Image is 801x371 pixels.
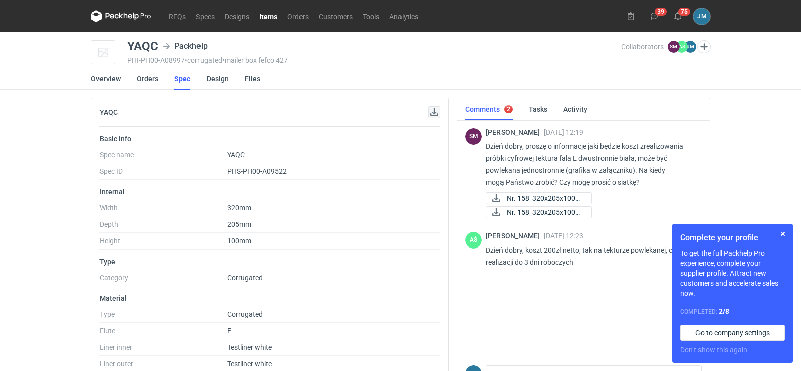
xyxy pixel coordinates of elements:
a: Overview [91,68,121,90]
a: Activity [563,98,587,120]
div: Completed: [680,306,785,317]
button: Skip for now [777,228,789,240]
a: RFQs [164,10,191,22]
div: Packhelp [162,40,208,52]
a: Designs [220,10,254,22]
a: Tools [358,10,384,22]
h2: YAQC [99,108,118,116]
span: Corrugated [227,310,263,318]
figcaption: AŚ [465,232,482,249]
dt: Flute [99,327,227,339]
p: Material [99,294,440,302]
a: Customers [314,10,358,22]
dt: Spec name [99,151,227,163]
div: Nr. 158_320x205x100mm (green).pdf [486,192,586,204]
span: Collaborators [621,43,664,51]
a: Tasks [529,98,547,120]
dt: Type [99,310,227,323]
button: 39 [646,8,662,24]
figcaption: SM [668,41,680,53]
span: E [227,327,231,335]
svg: Packhelp Pro [91,10,151,22]
span: [PERSON_NAME] [486,232,544,240]
span: 320mm [227,204,251,212]
figcaption: SM [465,128,482,145]
p: Internal [99,188,440,196]
p: Dzień dobry, koszt 200zł netto, tak na tekturze powlekanej, czas realizacji do 3 dni roboczych [486,244,693,268]
button: Edit collaborators [697,40,711,53]
dt: Height [99,237,227,250]
a: Orders [137,68,158,90]
dt: Liner inner [99,343,227,356]
button: Don’t show this again [680,345,747,355]
div: Joanna Myślak [693,8,710,25]
span: Nr. 158_320x205x100m... [507,207,583,218]
a: Design [207,68,229,90]
span: Corrugated [227,274,263,282]
span: YAQC [227,151,245,159]
div: PHI-PH00-A08997 [127,56,621,64]
span: Nr. 158_320x205x100m... [507,193,583,204]
a: Files [245,68,260,90]
span: PHS-PH00-A09522 [227,167,287,175]
figcaption: JM [684,41,696,53]
span: 205mm [227,220,251,228]
span: [DATE] 12:19 [544,128,583,136]
h1: Complete your profile [680,232,785,244]
span: Testliner white [227,360,272,368]
span: 100mm [227,237,251,245]
div: Sebastian Markut [465,128,482,145]
dt: Spec ID [99,167,227,180]
a: Specs [191,10,220,22]
span: [DATE] 12:23 [544,232,583,240]
a: Items [254,10,282,22]
p: To get the full Packhelp Pro experience, complete your supplier profile. Attract new customers an... [680,248,785,298]
a: Nr. 158_320x205x100m... [486,206,592,218]
a: Nr. 158_320x205x100m... [486,192,592,204]
span: • corrugated [185,56,222,64]
figcaption: AŚ [676,41,688,53]
a: Analytics [384,10,423,22]
div: 2 [507,106,510,113]
p: Basic info [99,135,440,143]
button: Download specification [428,106,440,118]
p: Dzień dobry, proszę o informacje jaki będzie koszt zrealizowania próbki cyfrowej tektura fala E d... [486,140,693,188]
span: • mailer box fefco 427 [222,56,288,64]
span: Testliner white [227,343,272,351]
dt: Depth [99,220,227,233]
div: YAQC [127,40,158,52]
span: [PERSON_NAME] [486,128,544,136]
button: JM [693,8,710,25]
a: Comments2 [465,98,513,120]
strong: 2 / 8 [719,307,729,315]
dt: Category [99,274,227,286]
div: Nr. 158_320x205x100mm (greenINSIDE).pdf [486,206,586,218]
button: 75 [670,8,686,24]
a: Orders [282,10,314,22]
a: Go to company settings [680,325,785,341]
p: Type [99,258,440,266]
div: Adrian Świerżewski [465,232,482,249]
a: Spec [174,68,190,90]
dt: Width [99,204,227,216]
